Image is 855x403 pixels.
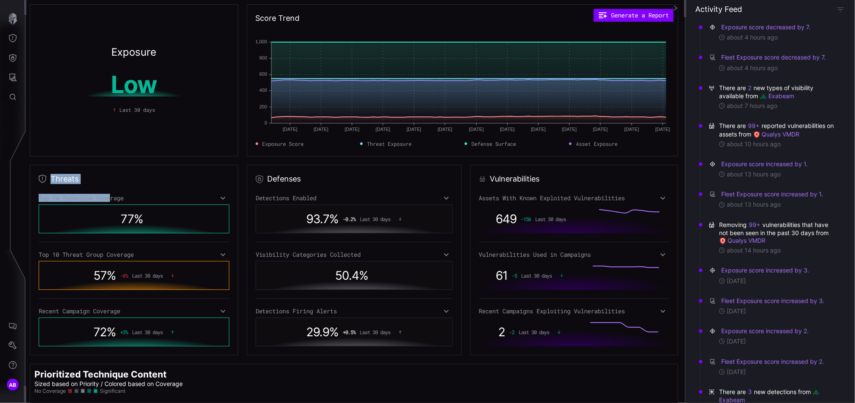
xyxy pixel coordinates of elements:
[360,216,390,222] span: Last 30 days
[748,84,752,92] button: 2
[259,104,267,109] text: 200
[100,388,125,394] span: Significant
[306,325,339,339] span: 29.9 %
[727,338,746,345] time: [DATE]
[531,127,546,132] text: [DATE]
[720,122,836,138] span: There are reported vulnerabilities on assets from
[93,325,116,339] span: 72 %
[760,93,767,100] img: Exabeam
[498,325,505,339] span: 2
[479,194,670,202] div: Assets With Known Exploited Vulnerabilities
[262,140,304,148] span: Exposure Score
[727,277,746,285] time: [DATE]
[576,140,618,148] span: Asset Exposure
[720,238,726,244] img: Qualys VMDR
[111,47,156,57] h2: Exposure
[496,268,508,283] span: 61
[375,127,390,132] text: [DATE]
[437,127,452,132] text: [DATE]
[39,251,229,258] div: Top 10 Threat Group Coverage
[34,388,66,394] span: No Coverage
[268,174,301,184] h2: Defenses
[720,221,836,245] span: Removing vulnerabilities that have not been seen in the past 30 days from
[344,127,359,132] text: [DATE]
[0,375,25,394] button: AB
[727,201,781,208] time: about 13 hours ago
[721,266,810,275] button: Exposure score increased by 3.
[256,13,300,23] h2: Score Trend
[259,55,267,60] text: 800
[119,106,155,114] span: Last 30 days
[727,247,781,254] time: about 14 hours ago
[753,131,760,138] img: Qualys VMDR
[721,53,827,62] button: Fleet Exposure score decreased by 7.
[343,216,356,222] span: -0.2 %
[120,329,128,335] span: + 3 %
[120,272,128,278] span: -6 %
[471,140,516,148] span: Defense Surface
[265,120,267,125] text: 0
[519,329,549,335] span: Last 30 days
[39,194,229,202] div: Top 10 Technique Coverage
[259,88,267,93] text: 400
[749,221,761,229] button: 99+
[760,92,795,99] a: Exabeam
[496,212,517,226] span: 649
[720,237,766,244] a: Qualys VMDR
[34,380,674,388] p: Sized based on Priority / Colored based on Coverage
[479,307,670,315] div: Recent Campaigns Exploiting Vulnerabilities
[721,297,825,305] button: Fleet Exposure score increased by 3.
[624,127,639,132] text: [DATE]
[509,329,514,335] span: -2
[721,23,811,31] button: Exposure score decreased by 7.
[306,212,339,226] span: 93.7 %
[336,268,369,283] span: 50.4 %
[522,272,552,278] span: Last 30 days
[360,329,390,335] span: Last 30 days
[727,368,746,376] time: [DATE]
[259,71,267,77] text: 600
[727,34,778,41] time: about 4 hours ago
[748,388,753,396] button: 3
[753,131,800,138] a: Qualys VMDR
[93,268,116,283] span: 57 %
[721,160,809,168] button: Exposure score increased by 1.
[721,358,825,366] button: Fleet Exposure score increased by 2.
[721,327,810,335] button: Exposure score increased by 2.
[721,190,824,199] button: Fleet Exposure score increased by 1.
[521,216,531,222] span: -156
[594,9,674,22] button: Generate a Report
[490,174,540,184] h2: Vulnerabilities
[562,127,577,132] text: [DATE]
[34,369,674,380] h2: Prioritized Technique Content
[256,251,453,258] div: Visibility Categories Collected
[9,380,17,389] span: AB
[727,170,781,178] time: about 13 hours ago
[469,127,484,132] text: [DATE]
[727,307,746,315] time: [DATE]
[720,84,836,100] span: There are new types of visibility available from
[39,307,229,315] div: Recent Campaign Coverage
[696,4,742,14] h4: Activity Feed
[479,251,670,258] div: Vulnerabilities Used in Campaigns
[255,39,267,44] text: 1,000
[727,64,778,72] time: about 4 hours ago
[727,140,781,148] time: about 10 hours ago
[727,102,778,110] time: about 7 hours ago
[655,127,670,132] text: [DATE]
[132,329,163,335] span: Last 30 days
[406,127,421,132] text: [DATE]
[256,194,453,202] div: Detections Enabled
[536,216,566,222] span: Last 30 days
[813,389,820,396] img: Exabeam
[367,140,412,148] span: Threat Exposure
[512,272,517,278] span: -5
[256,307,453,315] div: Detections Firing Alerts
[132,272,163,278] span: Last 30 days
[282,127,297,132] text: [DATE]
[500,127,515,132] text: [DATE]
[313,127,328,132] text: [DATE]
[748,122,760,130] button: 99+
[51,174,79,184] h2: Threats
[121,212,143,226] span: 77 %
